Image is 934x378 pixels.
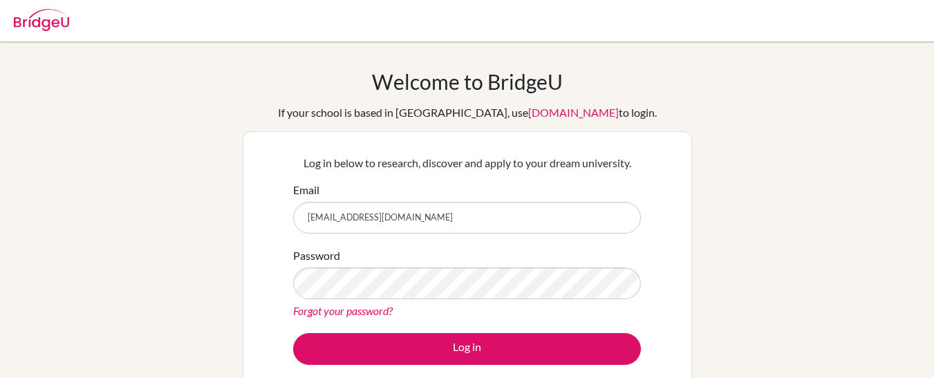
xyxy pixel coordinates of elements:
h1: Welcome to BridgeU [372,69,563,94]
p: Log in below to research, discover and apply to your dream university. [293,155,641,171]
img: Bridge-U [14,9,69,31]
label: Email [293,182,319,198]
button: Log in [293,333,641,365]
label: Password [293,247,340,264]
div: If your school is based in [GEOGRAPHIC_DATA], use to login. [278,104,657,121]
a: [DOMAIN_NAME] [528,106,619,119]
a: Forgot your password? [293,304,393,317]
